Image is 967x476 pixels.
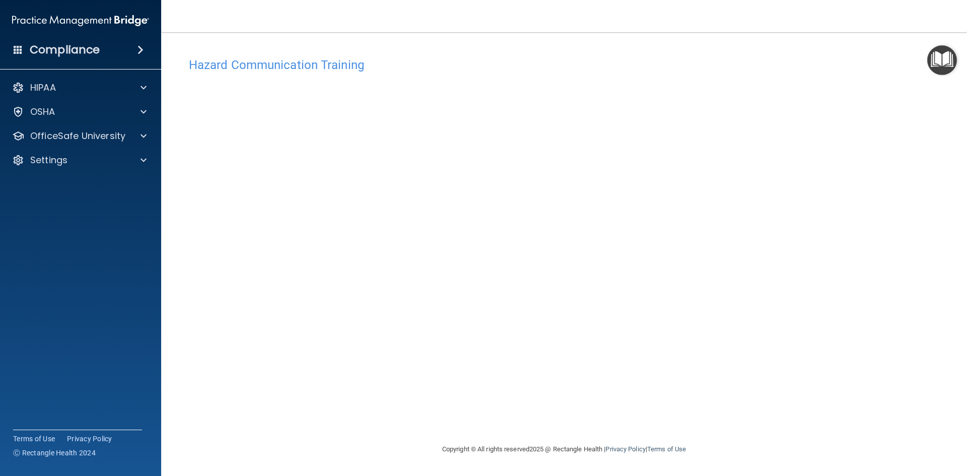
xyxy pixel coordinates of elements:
[189,77,703,410] iframe: HCT
[647,445,686,453] a: Terms of Use
[12,106,147,118] a: OSHA
[30,82,56,94] p: HIPAA
[30,43,100,57] h4: Compliance
[12,154,147,166] a: Settings
[13,434,55,444] a: Terms of Use
[13,448,96,458] span: Ⓒ Rectangle Health 2024
[605,445,645,453] a: Privacy Policy
[30,130,125,142] p: OfficeSafe University
[927,45,957,75] button: Open Resource Center
[30,154,67,166] p: Settings
[30,106,55,118] p: OSHA
[67,434,112,444] a: Privacy Policy
[189,58,939,72] h4: Hazard Communication Training
[380,433,748,465] div: Copyright © All rights reserved 2025 @ Rectangle Health | |
[12,82,147,94] a: HIPAA
[12,130,147,142] a: OfficeSafe University
[12,11,149,31] img: PMB logo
